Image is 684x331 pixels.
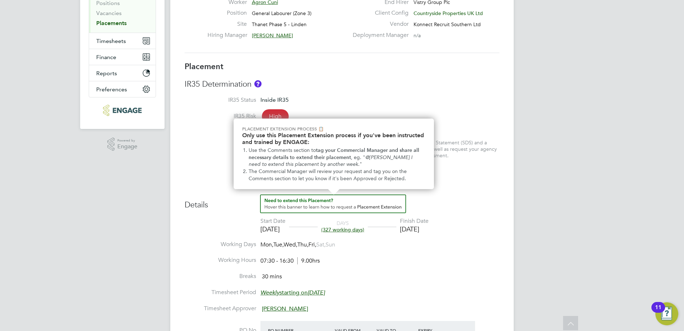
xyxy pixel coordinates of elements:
[260,257,320,265] div: 07:30 - 16:30
[414,10,483,16] span: Countryside Properties UK Ltd
[249,147,421,160] strong: tag your Commercial Manager and share all necessary details to extend their placement
[207,20,247,28] label: Site
[185,79,499,90] h3: IR35 Determination
[242,132,425,145] h2: Only use this Placement Extension process if you've been instructed and trained by ENGAGE:
[260,289,325,296] span: starting on
[96,70,117,77] span: Reports
[185,62,224,71] b: Placement
[297,241,308,248] span: Thu,
[260,289,279,296] em: Weekly
[117,144,137,150] span: Engage
[262,109,289,124] span: High
[249,168,425,182] li: The Commercial Manager will review your request and tag you on the Comments section to let you kn...
[252,21,307,28] span: Thanet Phase 5 - Linden
[185,195,499,210] h3: Details
[242,126,425,132] p: Placement Extension Process 📋
[262,273,282,280] span: 30 mins
[400,225,429,233] div: [DATE]
[185,289,256,296] label: Timesheet Period
[185,96,256,104] label: IR35 Status
[273,241,284,248] span: Tue,
[260,241,273,248] span: Mon,
[348,9,409,17] label: Client Config
[252,10,312,16] span: General Labourer (Zone 3)
[308,241,316,248] span: Fri,
[318,220,368,233] div: DAYS
[89,105,156,116] a: Go to home page
[284,241,297,248] span: Wed,
[655,307,661,317] div: 11
[252,32,293,39] span: [PERSON_NAME]
[260,225,285,233] div: [DATE]
[260,96,289,103] span: Inside IR35
[96,10,122,16] a: Vacancies
[316,241,326,248] span: Sat,
[254,80,262,87] button: About IR35
[96,20,127,27] a: Placements
[655,302,678,325] button: Open Resource Center, 11 new notifications
[262,305,308,312] span: [PERSON_NAME]
[308,289,325,296] em: [DATE]
[96,54,116,61] span: Finance
[185,112,256,120] label: IR35 Risk
[348,20,409,28] label: Vendor
[321,226,364,233] span: (327 working days)
[185,305,256,312] label: Timesheet Approver
[326,241,335,248] span: Sun
[351,154,365,160] span: , eg. "
[103,105,141,116] img: konnectrecruit-logo-retina.png
[207,9,247,17] label: Position
[185,273,256,280] label: Breaks
[297,257,320,264] span: 9.00hrs
[249,147,316,153] span: Use the Comments section to
[207,32,247,39] label: Hiring Manager
[234,119,434,189] div: Need to extend this Placement? Hover this banner.
[185,256,256,264] label: Working Hours
[249,154,414,168] em: @[PERSON_NAME] I need to extend this placement by another week.
[117,138,137,144] span: Powered by
[260,195,406,213] button: How to extend a Placement?
[400,217,429,225] div: Finish Date
[96,38,126,44] span: Timesheets
[96,86,127,93] span: Preferences
[414,21,481,28] span: Konnect Recruit Southern Ltd
[360,161,362,167] span: "
[185,241,256,248] label: Working Days
[260,217,285,225] div: Start Date
[414,32,421,39] span: n/a
[348,32,409,39] label: Deployment Manager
